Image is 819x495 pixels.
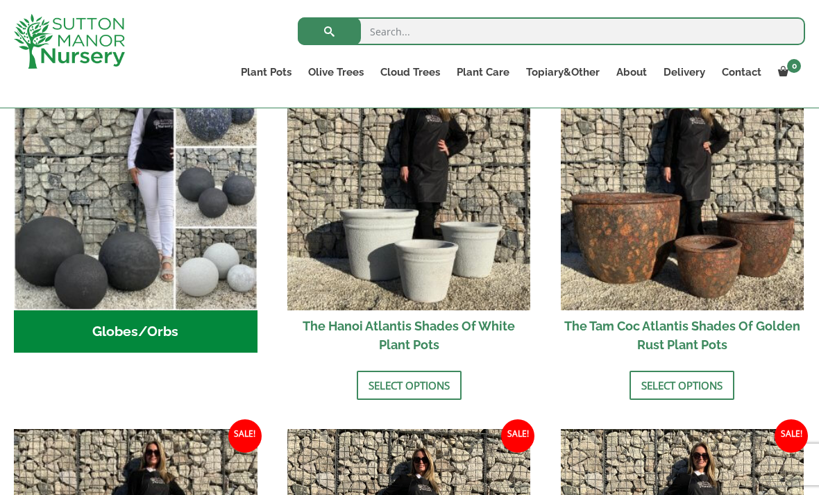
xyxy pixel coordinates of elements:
[233,62,300,82] a: Plant Pots
[775,419,808,453] span: Sale!
[14,14,125,69] img: logo
[448,62,518,82] a: Plant Care
[630,371,734,400] a: Select options for “The Tam Coc Atlantis Shades Of Golden Rust Plant Pots”
[518,62,608,82] a: Topiary&Other
[770,62,805,82] a: 0
[372,62,448,82] a: Cloud Trees
[228,419,262,453] span: Sale!
[287,67,531,360] a: Sale! The Hanoi Atlantis Shades Of White Plant Pots
[655,62,714,82] a: Delivery
[357,371,462,400] a: Select options for “The Hanoi Atlantis Shades Of White Plant Pots”
[561,67,804,310] img: The Tam Coc Atlantis Shades Of Golden Rust Plant Pots
[561,67,804,360] a: Sale! The Tam Coc Atlantis Shades Of Golden Rust Plant Pots
[287,67,531,310] img: The Hanoi Atlantis Shades Of White Plant Pots
[561,310,804,360] h2: The Tam Coc Atlantis Shades Of Golden Rust Plant Pots
[14,67,257,310] img: Globes/Orbs
[501,419,534,453] span: Sale!
[608,62,655,82] a: About
[14,310,257,353] h2: Globes/Orbs
[287,310,531,360] h2: The Hanoi Atlantis Shades Of White Plant Pots
[300,62,372,82] a: Olive Trees
[714,62,770,82] a: Contact
[787,59,801,73] span: 0
[14,67,257,353] a: Visit product category Globes/Orbs
[298,17,805,45] input: Search...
